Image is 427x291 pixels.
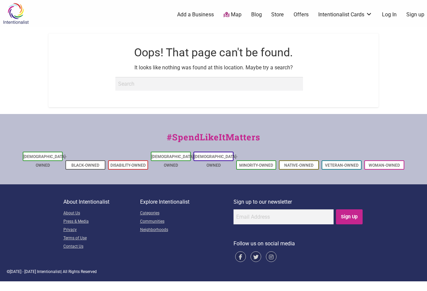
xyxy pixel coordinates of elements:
p: Sign up to our newsletter [234,198,364,206]
a: Terms of Use [63,234,140,243]
a: Communities [140,218,234,226]
a: Sign up [406,11,424,18]
a: Contact Us [63,243,140,251]
a: Map [224,11,242,19]
a: Offers [294,11,309,18]
p: Follow us on social media [234,239,364,248]
a: Veteran-Owned [325,163,359,168]
p: It looks like nothing was found at this location. Maybe try a search? [66,63,361,72]
a: About Us [63,209,140,218]
input: Sign Up [336,209,363,224]
p: Explore Intentionalist [140,198,234,206]
a: [DEMOGRAPHIC_DATA]-Owned [23,154,67,168]
a: Store [271,11,284,18]
a: Intentionalist Cards [318,11,372,18]
a: Categories [140,209,234,218]
a: [DEMOGRAPHIC_DATA]-Owned [151,154,195,168]
a: Native-Owned [284,163,314,168]
a: [DEMOGRAPHIC_DATA]-Owned [194,154,238,168]
a: Blog [251,11,262,18]
a: Neighborhoods [140,226,234,234]
a: Minority-Owned [239,163,273,168]
input: Search [115,77,303,90]
a: Add a Business [177,11,214,18]
a: Black-Owned [71,163,99,168]
span: Intentionalist [37,269,61,274]
a: Disability-Owned [110,163,146,168]
a: Press & Media [63,218,140,226]
div: © | All Rights Reserved [7,269,420,275]
h1: Oops! That page can't be found. [66,45,361,61]
input: Email Address [234,209,334,224]
a: Woman-Owned [369,163,400,168]
span: [DATE] - [DATE] [10,269,36,274]
a: Log In [382,11,397,18]
p: About Intentionalist [63,198,140,206]
a: Privacy [63,226,140,234]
